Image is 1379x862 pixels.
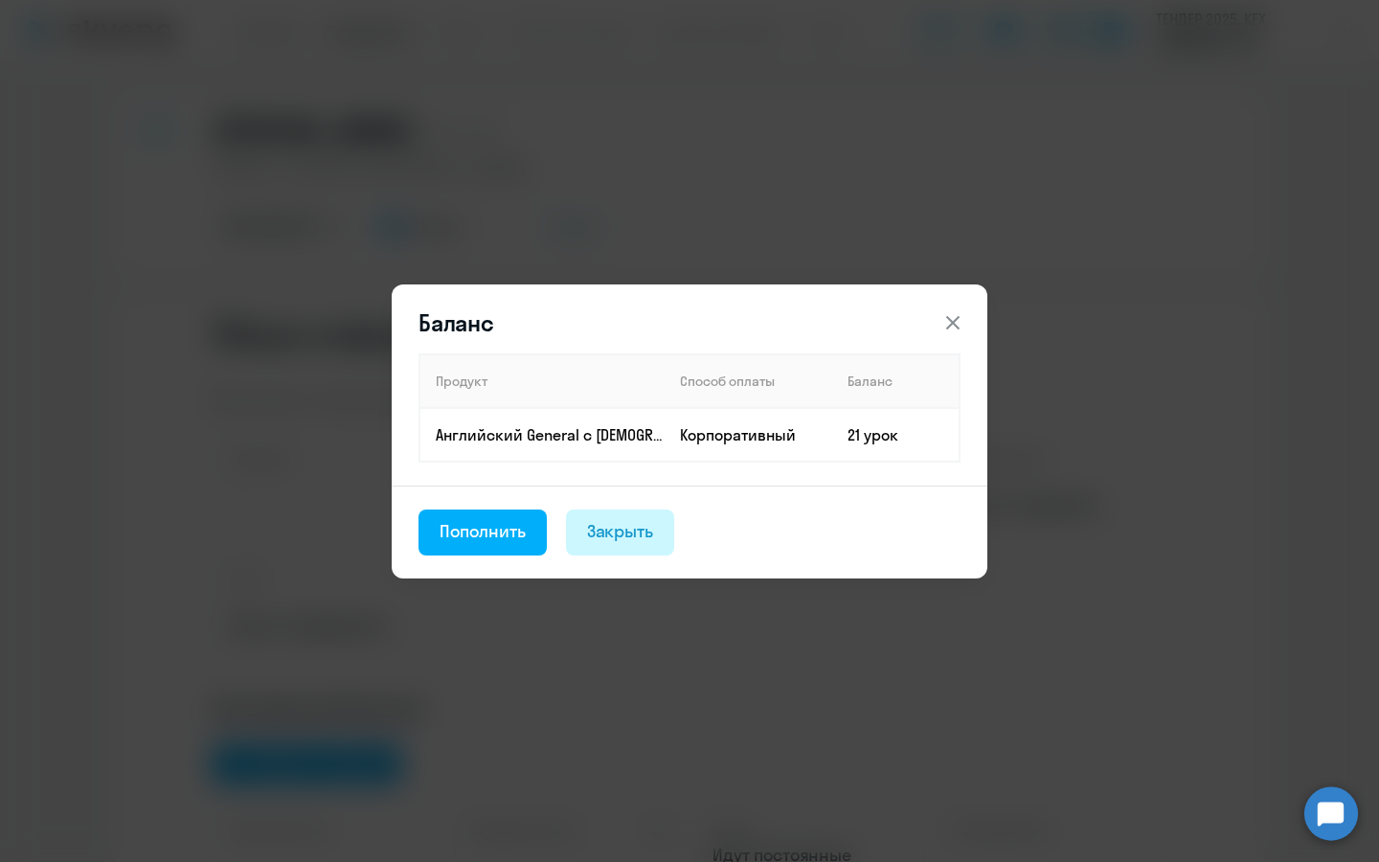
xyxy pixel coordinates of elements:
[392,307,987,338] header: Баланс
[418,510,547,556] button: Пополнить
[587,519,654,544] div: Закрыть
[832,354,960,408] th: Баланс
[665,408,832,462] td: Корпоративный
[566,510,675,556] button: Закрыть
[436,424,664,445] p: Английский General с [DEMOGRAPHIC_DATA] преподавателем
[665,354,832,408] th: Способ оплаты
[832,408,960,462] td: 21 урок
[419,354,665,408] th: Продукт
[440,519,526,544] div: Пополнить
